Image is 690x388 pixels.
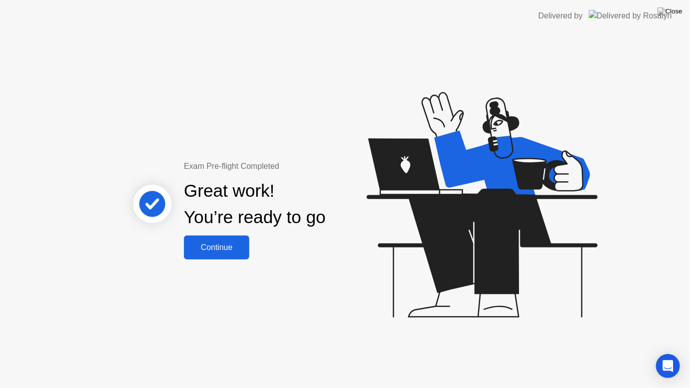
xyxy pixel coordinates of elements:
img: Delivered by Rosalyn [589,10,672,21]
div: Exam Pre-flight Completed [184,160,390,172]
div: Continue [187,243,246,252]
div: Delivered by [538,10,583,22]
div: Great work! You’re ready to go [184,178,326,231]
img: Close [658,7,683,15]
button: Continue [184,236,249,259]
div: Open Intercom Messenger [656,354,680,378]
